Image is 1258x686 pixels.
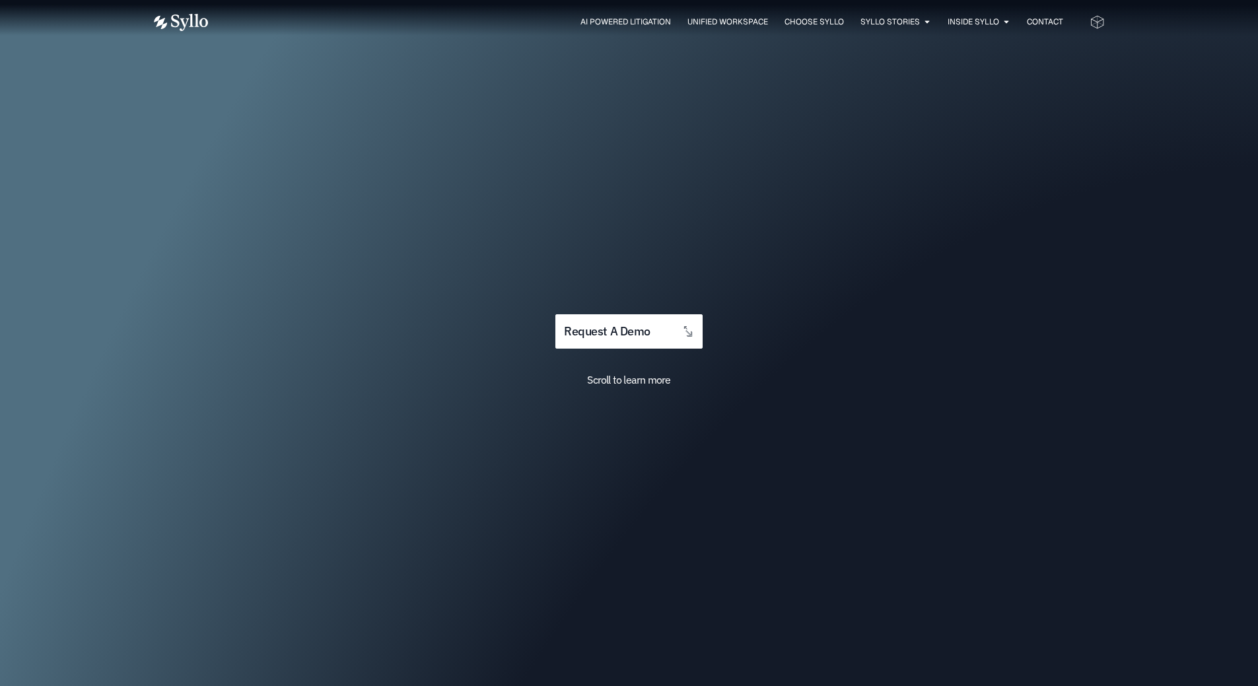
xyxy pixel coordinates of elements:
span: Scroll to learn more [587,373,670,386]
nav: Menu [234,16,1063,28]
a: request a demo [555,314,702,349]
span: request a demo [564,326,650,338]
a: Choose Syllo [785,16,844,28]
a: Inside Syllo [948,16,999,28]
a: AI Powered Litigation [580,16,671,28]
a: Syllo Stories [860,16,920,28]
a: Unified Workspace [687,16,768,28]
div: Menu Toggle [234,16,1063,28]
img: Vector [154,14,208,31]
a: Contact [1027,16,1063,28]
